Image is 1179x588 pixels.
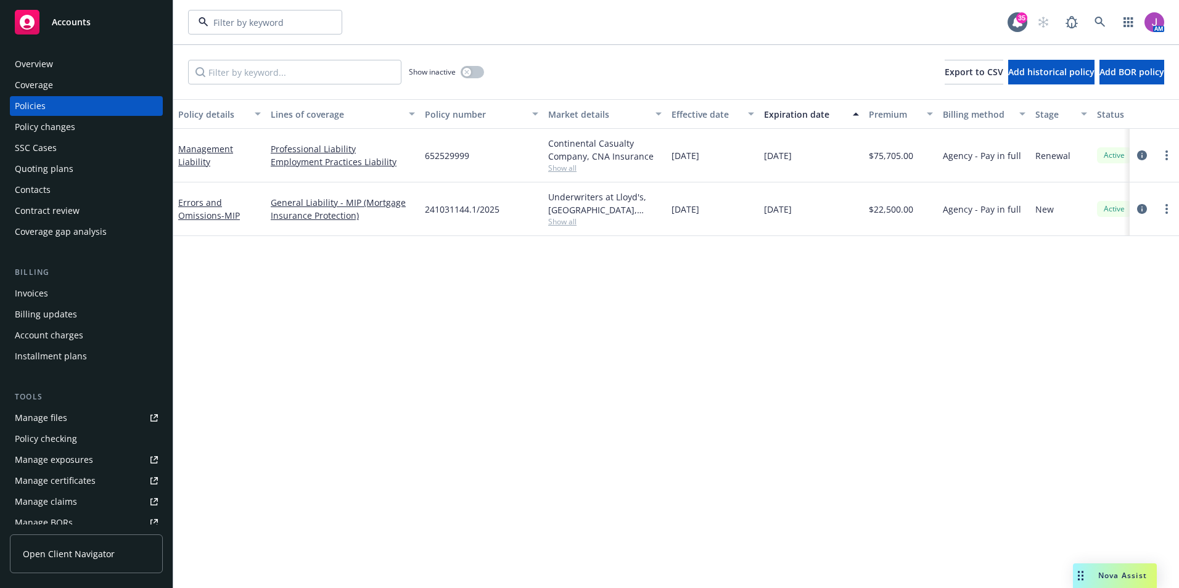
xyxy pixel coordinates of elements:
[10,284,163,303] a: Invoices
[15,346,87,366] div: Installment plans
[10,408,163,428] a: Manage files
[10,222,163,242] a: Coverage gap analysis
[1035,108,1074,121] div: Stage
[15,450,93,470] div: Manage exposures
[10,304,163,324] a: Billing updates
[667,99,759,129] button: Effective date
[548,216,662,227] span: Show all
[10,266,163,279] div: Billing
[1008,60,1095,84] button: Add historical policy
[271,155,415,168] a: Employment Practices Liability
[15,96,46,116] div: Policies
[15,159,73,179] div: Quoting plans
[15,117,75,137] div: Policy changes
[1102,203,1127,214] span: Active
[208,16,317,29] input: Filter by keyword
[10,429,163,449] a: Policy checking
[1159,202,1174,216] a: more
[10,75,163,95] a: Coverage
[271,142,415,155] a: Professional Liability
[1102,150,1127,161] span: Active
[943,149,1021,162] span: Agency - Pay in full
[764,108,845,121] div: Expiration date
[1097,108,1172,121] div: Status
[271,196,415,222] a: General Liability - MIP (Mortgage Insurance Protection)
[15,513,73,533] div: Manage BORs
[15,325,83,345] div: Account charges
[178,197,240,221] a: Errors and Omissions
[1035,149,1070,162] span: Renewal
[1099,66,1164,78] span: Add BOR policy
[543,99,667,129] button: Market details
[15,284,48,303] div: Invoices
[15,180,51,200] div: Contacts
[10,5,163,39] a: Accounts
[869,149,913,162] span: $75,705.00
[938,99,1030,129] button: Billing method
[943,203,1021,216] span: Agency - Pay in full
[1035,203,1054,216] span: New
[764,203,792,216] span: [DATE]
[10,201,163,221] a: Contract review
[672,203,699,216] span: [DATE]
[759,99,864,129] button: Expiration date
[10,159,163,179] a: Quoting plans
[10,180,163,200] a: Contacts
[548,108,648,121] div: Market details
[425,108,525,121] div: Policy number
[178,108,247,121] div: Policy details
[52,17,91,27] span: Accounts
[15,201,80,221] div: Contract review
[864,99,938,129] button: Premium
[1073,563,1157,588] button: Nova Assist
[420,99,543,129] button: Policy number
[1073,563,1088,588] div: Drag to move
[1159,148,1174,163] a: more
[10,54,163,74] a: Overview
[15,429,77,449] div: Policy checking
[15,75,53,95] div: Coverage
[15,471,96,491] div: Manage certificates
[672,149,699,162] span: [DATE]
[1008,66,1095,78] span: Add historical policy
[10,450,163,470] a: Manage exposures
[10,471,163,491] a: Manage certificates
[1116,10,1141,35] a: Switch app
[548,190,662,216] div: Underwriters at Lloyd's, [GEOGRAPHIC_DATA], [PERSON_NAME] of [GEOGRAPHIC_DATA], Brown & Riding In...
[10,325,163,345] a: Account charges
[10,492,163,512] a: Manage claims
[548,163,662,173] span: Show all
[1099,60,1164,84] button: Add BOR policy
[15,138,57,158] div: SSC Cases
[10,117,163,137] a: Policy changes
[1144,12,1164,32] img: photo
[943,108,1012,121] div: Billing method
[10,513,163,533] a: Manage BORs
[1135,148,1149,163] a: circleInformation
[548,137,662,163] div: Continental Casualty Company, CNA Insurance
[10,138,163,158] a: SSC Cases
[1088,10,1112,35] a: Search
[15,492,77,512] div: Manage claims
[1059,10,1084,35] a: Report a Bug
[15,222,107,242] div: Coverage gap analysis
[173,99,266,129] button: Policy details
[1135,202,1149,216] a: circleInformation
[945,66,1003,78] span: Export to CSV
[764,149,792,162] span: [DATE]
[178,143,233,168] a: Management Liability
[869,108,919,121] div: Premium
[15,54,53,74] div: Overview
[945,60,1003,84] button: Export to CSV
[672,108,741,121] div: Effective date
[1030,99,1092,129] button: Stage
[23,547,115,560] span: Open Client Navigator
[266,99,420,129] button: Lines of coverage
[10,346,163,366] a: Installment plans
[1031,10,1056,35] a: Start snowing
[869,203,913,216] span: $22,500.00
[425,149,469,162] span: 652529999
[10,96,163,116] a: Policies
[15,408,67,428] div: Manage files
